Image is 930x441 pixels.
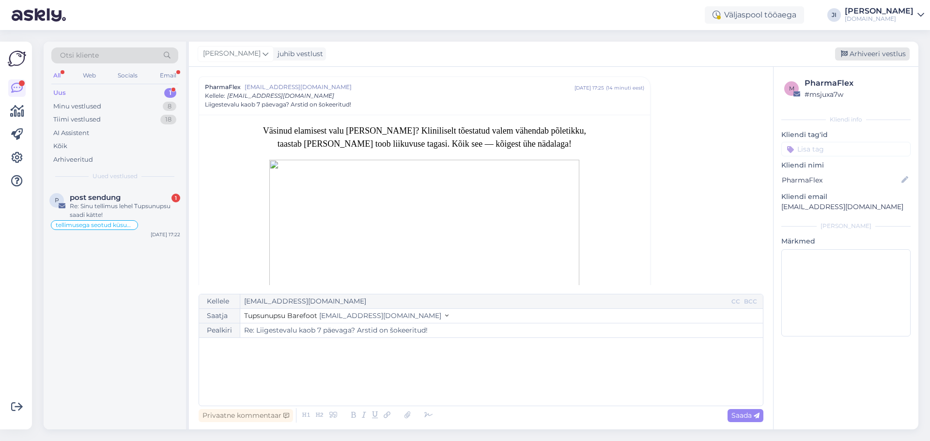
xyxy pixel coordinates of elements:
div: CC [729,297,742,306]
span: m [789,85,794,92]
span: Saada [731,411,759,420]
p: Märkmed [781,236,911,246]
div: All [51,69,62,82]
span: PharmaFlex [205,83,241,91]
div: Arhiveeri vestlus [835,47,910,61]
div: # msjuxa7w [805,89,908,100]
div: Minu vestlused [53,102,101,111]
div: BCC [742,297,759,306]
input: Recepient... [240,294,729,308]
div: Kõik [53,141,67,151]
span: Otsi kliente [60,50,99,61]
div: Arhiveeritud [53,155,93,165]
div: PharmaFlex [805,77,908,89]
p: Kliendi tag'id [781,130,911,140]
div: Socials [116,69,139,82]
span: Uued vestlused [93,172,138,181]
input: Write subject here... [240,323,763,337]
div: 1 [164,88,176,98]
a: [PERSON_NAME][DOMAIN_NAME] [845,7,924,23]
div: [DATE] 17:22 [151,231,180,238]
a: Väsinud elamisest valu [PERSON_NAME]? Kliniliselt tõestatud valem vähendab põletikku, taastab [PE... [263,126,586,149]
button: Tupsunupsu Barefoot [EMAIL_ADDRESS][DOMAIN_NAME] [244,311,449,321]
span: tellimusega seotud küsumus [56,222,133,228]
div: Pealkiri [199,323,240,337]
span: p [55,197,59,204]
div: Email [158,69,178,82]
img: Askly Logo [8,49,26,68]
div: Kliendi info [781,115,911,124]
p: Kliendi nimi [781,160,911,170]
input: Lisa nimi [782,175,899,185]
span: [EMAIL_ADDRESS][DOMAIN_NAME] [319,311,441,320]
div: juhib vestlust [274,49,323,59]
div: Saatja [199,309,240,323]
span: post sendung [70,193,121,202]
input: Lisa tag [781,142,911,156]
div: AI Assistent [53,128,89,138]
div: 8 [163,102,176,111]
div: Tiimi vestlused [53,115,101,124]
div: Uus [53,88,66,98]
div: Väljaspool tööaega [705,6,804,24]
span: [PERSON_NAME] [203,48,261,59]
div: Kellele [199,294,240,308]
p: Kliendi email [781,192,911,202]
div: [PERSON_NAME] [845,7,914,15]
span: Liigestevalu kaob 7 päevaga? Arstid on šokeeritud! [205,100,351,109]
div: Re: Sinu tellimus lehel Tupsunupsu saadi kätte! [70,202,180,219]
div: 18 [160,115,176,124]
div: [DATE] 17:25 [574,84,604,91]
span: [EMAIL_ADDRESS][DOMAIN_NAME] [227,92,334,99]
div: JI [827,8,841,22]
span: [EMAIL_ADDRESS][DOMAIN_NAME] [245,83,574,91]
span: Kellele : [205,92,225,99]
div: ( 14 minuti eest ) [606,84,644,91]
div: [PERSON_NAME] [781,222,911,230]
div: [DOMAIN_NAME] [845,15,914,23]
p: [EMAIL_ADDRESS][DOMAIN_NAME] [781,202,911,212]
div: 1 [171,194,180,202]
div: Web [81,69,98,82]
span: Tupsunupsu Barefoot [244,311,317,320]
div: Privaatne kommentaar [199,409,293,422]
